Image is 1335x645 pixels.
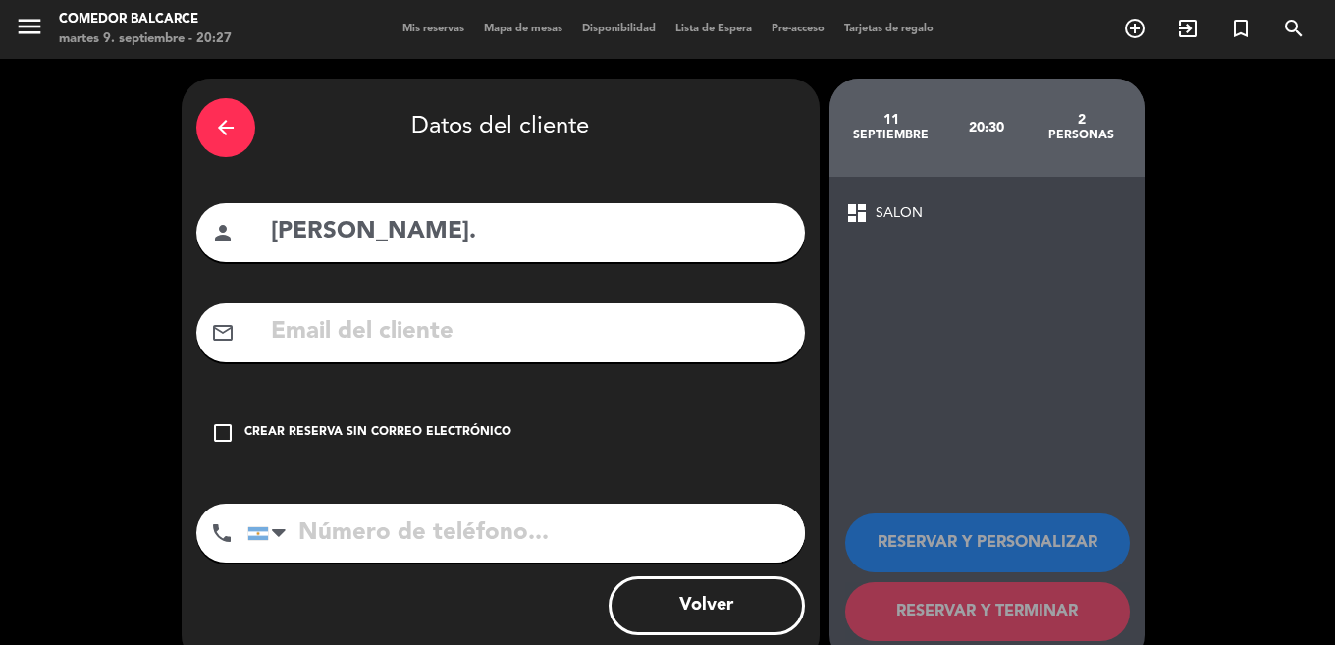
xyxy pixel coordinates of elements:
[609,576,805,635] button: Volver
[1034,112,1129,128] div: 2
[1123,17,1147,40] i: add_circle_outline
[248,505,294,562] div: Argentina: +54
[211,321,235,345] i: mail_outline
[474,24,572,34] span: Mapa de mesas
[211,421,235,445] i: check_box_outline_blank
[938,93,1034,162] div: 20:30
[244,423,511,443] div: Crear reserva sin correo electrónico
[393,24,474,34] span: Mis reservas
[1176,17,1200,40] i: exit_to_app
[844,112,939,128] div: 11
[845,201,869,225] span: dashboard
[247,504,805,563] input: Número de teléfono...
[666,24,762,34] span: Lista de Espera
[572,24,666,34] span: Disponibilidad
[762,24,834,34] span: Pre-acceso
[876,202,923,225] span: SALON
[15,12,44,48] button: menu
[834,24,943,34] span: Tarjetas de regalo
[211,221,235,244] i: person
[844,128,939,143] div: septiembre
[210,521,234,545] i: phone
[1034,128,1129,143] div: personas
[196,93,805,162] div: Datos del cliente
[214,116,238,139] i: arrow_back
[59,29,232,49] div: martes 9. septiembre - 20:27
[269,312,790,352] input: Email del cliente
[15,12,44,41] i: menu
[845,513,1130,572] button: RESERVAR Y PERSONALIZAR
[59,10,232,29] div: Comedor Balcarce
[1229,17,1253,40] i: turned_in_not
[269,212,790,252] input: Nombre del cliente
[1282,17,1306,40] i: search
[845,582,1130,641] button: RESERVAR Y TERMINAR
